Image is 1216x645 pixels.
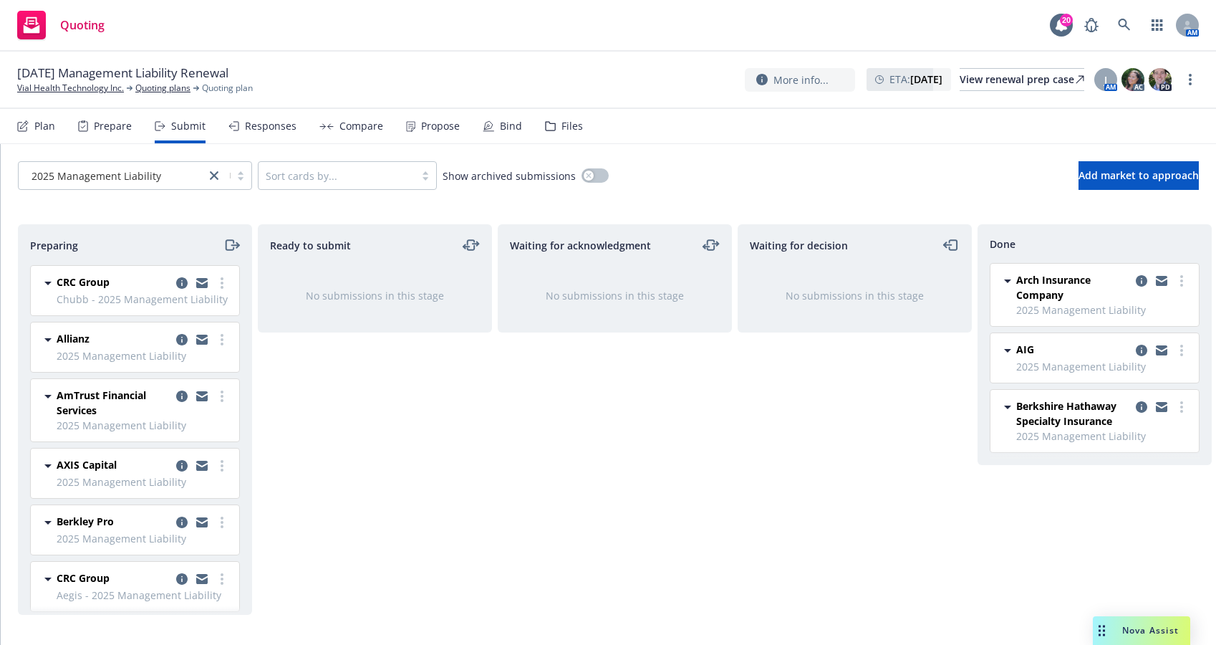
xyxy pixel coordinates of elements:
span: CRC Group [57,274,110,290]
a: more [213,457,231,474]
span: Allianz [57,331,90,346]
span: 2025 Management Liability [1016,302,1190,317]
span: Add market to approach [1079,168,1199,182]
a: copy logging email [193,274,211,292]
div: Propose [421,120,460,132]
a: copy logging email [193,514,211,531]
a: Switch app [1143,11,1172,39]
a: copy logging email [1133,272,1150,290]
a: more [213,514,231,531]
span: 2025 Management Liability [1016,429,1190,444]
div: Submit [171,120,206,132]
a: more [1182,71,1199,88]
div: Compare [339,120,383,132]
span: Arch Insurance Company [1016,272,1130,302]
span: 2025 Management Liability [32,168,161,183]
a: copy logging email [173,388,190,405]
div: Plan [34,120,55,132]
button: Nova Assist [1093,616,1190,645]
button: More info... [745,68,855,92]
span: Show archived submissions [443,168,576,183]
div: Prepare [94,120,132,132]
img: photo [1121,68,1144,91]
img: photo [1149,68,1172,91]
a: Quoting plans [135,82,190,95]
a: copy logging email [193,457,211,474]
a: Search [1110,11,1139,39]
div: No submissions in this stage [521,288,708,303]
a: copy logging email [1153,272,1170,290]
span: Berkshire Hathaway Specialty Insurance [1016,398,1130,429]
span: Done [990,236,1015,252]
div: Drag to move [1093,616,1111,645]
div: Files [561,120,583,132]
a: more [213,388,231,405]
a: more [213,331,231,348]
span: 2025 Management Liability [57,531,231,546]
span: Waiting for acknowledgment [510,238,651,253]
span: Ready to submit [270,238,351,253]
a: copy logging email [173,570,190,588]
span: CRC Group [57,570,110,586]
a: more [1173,342,1190,359]
span: AXIS Capital [57,457,117,472]
span: More info... [773,72,829,87]
a: copy logging email [1133,342,1150,359]
span: 2025 Management Liability [57,418,231,433]
span: Berkley Pro [57,514,114,529]
a: more [1173,398,1190,416]
a: moveLeft [942,236,960,254]
a: Report a Bug [1077,11,1106,39]
span: 2025 Management Liability [57,348,231,363]
span: AIG [1016,342,1034,357]
span: Chubb - 2025 Management Liability [57,292,231,307]
a: close [206,167,223,184]
span: Waiting for decision [750,238,848,253]
a: moveLeftRight [463,236,480,254]
span: [DATE] Management Liability Renewal [17,64,228,82]
span: 2025 Management Liability [57,474,231,489]
strong: [DATE] [910,72,942,86]
a: moveLeftRight [703,236,720,254]
a: Quoting [11,5,110,45]
a: copy logging email [1153,342,1170,359]
a: copy logging email [193,570,211,588]
a: copy logging email [173,457,190,474]
div: Bind [500,120,522,132]
span: AmTrust Financial Services [57,388,170,418]
span: Quoting plan [202,82,253,95]
a: copy logging email [1133,398,1150,416]
span: Preparing [30,238,78,253]
a: copy logging email [193,388,211,405]
a: copy logging email [1153,398,1170,416]
span: Quoting [60,19,105,31]
span: ETA : [889,72,942,87]
a: moveRight [223,236,240,254]
div: 20 [1060,14,1073,27]
a: copy logging email [193,331,211,348]
div: Responses [245,120,296,132]
a: View renewal prep case [960,68,1084,91]
button: Add market to approach [1079,161,1199,190]
a: more [213,274,231,292]
div: No submissions in this stage [281,288,468,303]
span: 2025 Management Liability [26,168,198,183]
span: Aegis - 2025 Management Liability [57,588,231,603]
a: more [1173,272,1190,290]
a: copy logging email [173,331,190,348]
div: View renewal prep case [960,69,1084,90]
span: Nova Assist [1122,624,1179,636]
span: 2025 Management Liability [1016,359,1190,374]
a: copy logging email [173,274,190,292]
a: more [213,570,231,588]
span: J [1104,72,1107,87]
div: No submissions in this stage [761,288,948,303]
a: Vial Health Technology Inc. [17,82,124,95]
a: copy logging email [173,514,190,531]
